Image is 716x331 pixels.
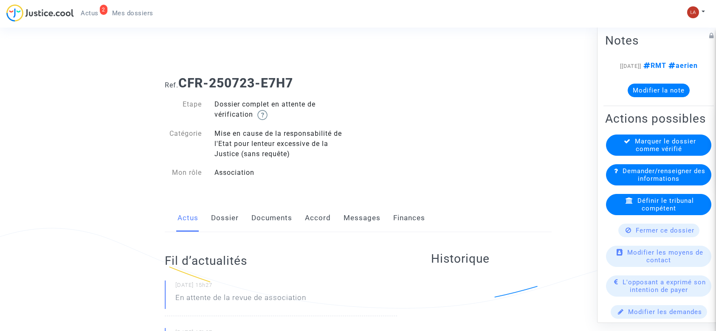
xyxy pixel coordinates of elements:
[257,110,268,120] img: help.svg
[628,308,702,316] span: Modifier les demandes
[100,5,107,15] div: 2
[344,204,381,232] a: Messages
[178,76,293,90] b: CFR-250723-E7H7
[105,7,160,20] a: Mes dossiers
[158,168,209,178] div: Mon rôle
[208,99,358,120] div: Dossier complet en attente de vérification
[623,167,705,182] span: Demander/renseigner des informations
[112,9,153,17] span: Mes dossiers
[208,168,358,178] div: Association
[637,197,694,212] span: Définir le tribunal compétent
[211,204,239,232] a: Dossier
[687,6,699,18] img: 3f9b7d9779f7b0ffc2b90d026f0682a9
[175,281,397,292] small: [DATE] 15h27
[251,204,292,232] a: Documents
[636,227,694,234] span: Fermer ce dossier
[635,137,696,153] span: Marquer le dossier comme vérifié
[175,292,306,307] p: En attente de la revue de association
[6,4,74,22] img: jc-logo.svg
[393,204,425,232] a: Finances
[605,33,712,48] h2: Notes
[305,204,331,232] a: Accord
[178,204,198,232] a: Actus
[641,62,666,70] span: RMT
[605,111,712,126] h2: Actions possibles
[158,129,209,159] div: Catégorie
[623,278,706,294] span: L'opposant a exprimé son intention de payer
[666,62,698,70] span: aerien
[627,249,703,264] span: Modifier les moyens de contact
[81,9,99,17] span: Actus
[431,251,552,266] h2: Historique
[208,129,358,159] div: Mise en cause de la responsabilité de l'Etat pour lenteur excessive de la Justice (sans requête)
[74,7,105,20] a: 2Actus
[158,99,209,120] div: Etape
[165,253,397,268] h2: Fil d’actualités
[165,81,178,89] span: Ref.
[628,84,690,97] button: Modifier la note
[620,63,641,69] span: [[DATE]]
